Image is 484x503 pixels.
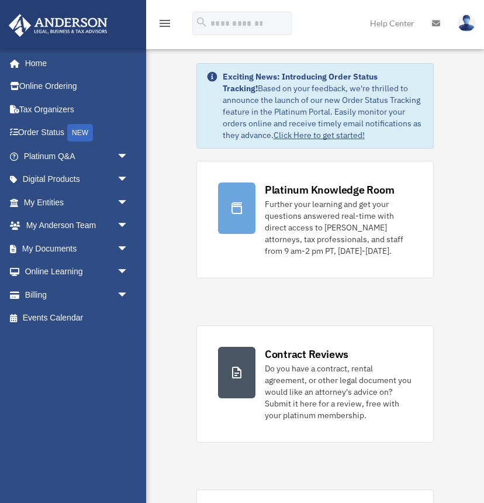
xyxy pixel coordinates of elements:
a: Order StatusNEW [8,121,146,145]
img: Anderson Advisors Platinum Portal [5,14,111,37]
a: My Entitiesarrow_drop_down [8,191,146,214]
a: Online Ordering [8,75,146,98]
a: Events Calendar [8,306,146,330]
div: Contract Reviews [265,347,348,361]
a: Tax Organizers [8,98,146,121]
strong: Exciting News: Introducing Order Status Tracking! [223,71,378,94]
a: Contract Reviews Do you have a contract, rental agreement, or other legal document you would like... [196,325,434,443]
a: Online Learningarrow_drop_down [8,260,146,284]
div: NEW [67,124,93,142]
span: arrow_drop_down [117,237,140,261]
div: Do you have a contract, rental agreement, or other legal document you would like an attorney's ad... [265,363,412,421]
span: arrow_drop_down [117,168,140,192]
a: Platinum Knowledge Room Further your learning and get your questions answered real-time with dire... [196,161,434,278]
a: Home [8,51,140,75]
i: menu [158,16,172,30]
a: My Documentsarrow_drop_down [8,237,146,260]
span: arrow_drop_down [117,144,140,168]
img: User Pic [458,15,475,32]
i: search [195,16,208,29]
span: arrow_drop_down [117,214,140,238]
a: Billingarrow_drop_down [8,283,146,306]
a: My Anderson Teamarrow_drop_down [8,214,146,237]
span: arrow_drop_down [117,191,140,215]
a: Click Here to get started! [274,130,365,140]
a: Platinum Q&Aarrow_drop_down [8,144,146,168]
div: Platinum Knowledge Room [265,182,395,197]
span: arrow_drop_down [117,283,140,307]
a: Digital Productsarrow_drop_down [8,168,146,191]
a: menu [158,20,172,30]
div: Further your learning and get your questions answered real-time with direct access to [PERSON_NAM... [265,198,412,257]
span: arrow_drop_down [117,260,140,284]
div: Based on your feedback, we're thrilled to announce the launch of our new Order Status Tracking fe... [223,71,424,141]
